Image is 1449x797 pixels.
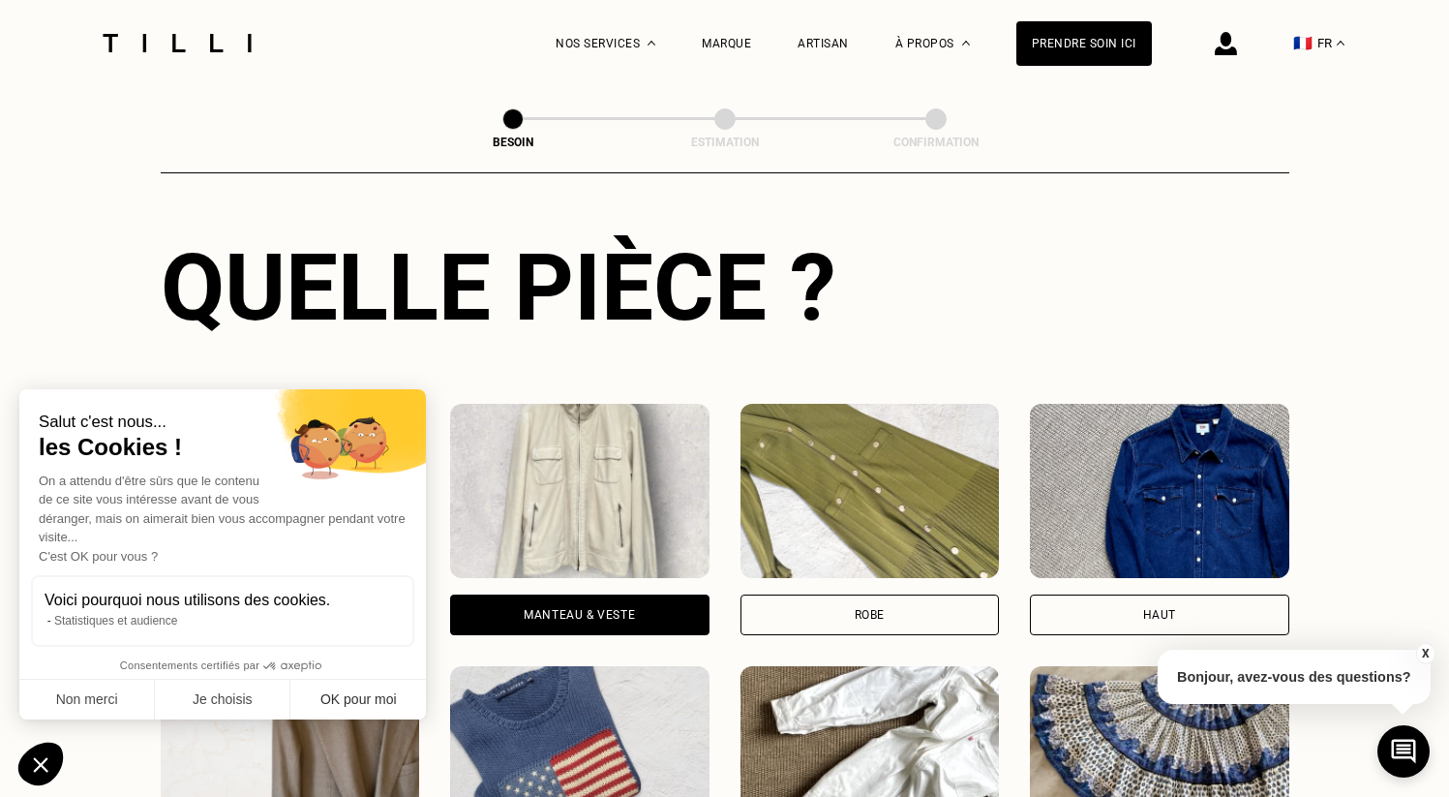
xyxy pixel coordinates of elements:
[1415,643,1434,664] button: X
[1337,41,1344,46] img: menu déroulant
[1030,404,1289,578] img: Tilli retouche votre Haut
[1143,609,1176,621] div: Haut
[450,404,709,578] img: Tilli retouche votre Manteau & Veste
[524,609,635,621] div: Manteau & Veste
[1158,650,1431,704] p: Bonjour, avez-vous des questions?
[628,136,822,149] div: Estimation
[855,609,885,621] div: Robe
[962,41,970,46] img: Menu déroulant à propos
[740,404,1000,578] img: Tilli retouche votre Robe
[798,37,849,50] a: Artisan
[1293,34,1313,52] span: 🇫🇷
[648,41,655,46] img: Menu déroulant
[1215,32,1237,55] img: icône connexion
[702,37,751,50] a: Marque
[1016,21,1152,66] a: Prendre soin ici
[96,34,258,52] img: Logo du service de couturière Tilli
[416,136,610,149] div: Besoin
[161,233,1289,342] div: Quelle pièce ?
[839,136,1033,149] div: Confirmation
